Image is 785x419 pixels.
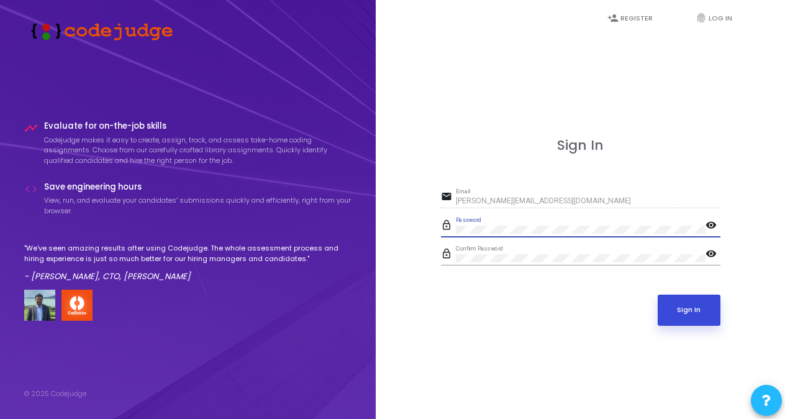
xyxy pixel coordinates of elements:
[24,270,191,282] em: - [PERSON_NAME], CTO, [PERSON_NAME]
[61,290,93,321] img: company-logo
[456,197,720,206] input: Email
[595,4,669,33] a: person_addRegister
[658,295,720,326] button: Sign In
[696,12,707,24] i: fingerprint
[441,190,456,205] mat-icon: email
[441,247,456,262] mat-icon: lock_outline
[24,182,38,196] i: code
[24,290,55,321] img: user image
[706,247,720,262] mat-icon: visibility
[44,121,352,131] h4: Evaluate for on-the-job skills
[683,4,758,33] a: fingerprintLog In
[44,182,352,192] h4: Save engineering hours
[24,389,86,399] div: © 2025 Codejudge
[607,12,619,24] i: person_add
[441,219,456,234] mat-icon: lock_outline
[44,135,352,166] p: Codejudge makes it easy to create, assign, track, and assess take-home coding assignments. Choose...
[44,195,352,216] p: View, run, and evaluate your candidates’ submissions quickly and efficiently, right from your bro...
[441,137,720,154] h3: Sign In
[706,219,720,234] mat-icon: visibility
[24,243,352,264] p: "We've seen amazing results after using Codejudge. The whole assessment process and hiring experi...
[24,121,38,135] i: timeline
